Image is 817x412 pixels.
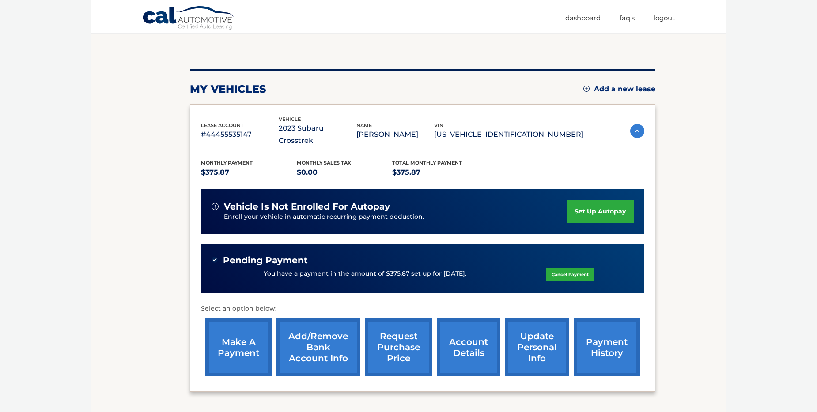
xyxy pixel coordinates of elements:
span: name [356,122,372,128]
p: [PERSON_NAME] [356,128,434,141]
h2: my vehicles [190,82,266,96]
a: Cal Automotive [142,6,235,31]
a: update personal info [505,318,569,376]
p: $375.87 [201,166,297,179]
img: check-green.svg [212,257,218,263]
a: set up autopay [567,200,634,223]
p: 2023 Subaru Crosstrek [279,122,356,147]
span: vehicle [279,116,301,122]
p: [US_VEHICLE_IDENTIFICATION_NUMBER] [434,128,583,141]
a: Add a new lease [583,85,655,94]
span: Monthly Payment [201,160,253,166]
p: Enroll your vehicle in automatic recurring payment deduction. [224,212,567,222]
a: payment history [574,318,640,376]
img: alert-white.svg [212,203,219,210]
p: $0.00 [297,166,393,179]
a: Add/Remove bank account info [276,318,360,376]
p: You have a payment in the amount of $375.87 set up for [DATE]. [264,269,466,279]
a: Logout [654,11,675,25]
a: Cancel Payment [546,268,594,281]
a: FAQ's [620,11,635,25]
span: Pending Payment [223,255,308,266]
p: $375.87 [392,166,488,179]
img: add.svg [583,86,590,92]
a: account details [437,318,500,376]
a: request purchase price [365,318,432,376]
p: Select an option below: [201,303,644,314]
img: accordion-active.svg [630,124,644,138]
a: make a payment [205,318,272,376]
span: Total Monthly Payment [392,160,462,166]
span: vin [434,122,443,128]
p: #44455535147 [201,128,279,141]
span: vehicle is not enrolled for autopay [224,201,390,212]
span: lease account [201,122,244,128]
span: Monthly sales Tax [297,160,351,166]
a: Dashboard [565,11,601,25]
